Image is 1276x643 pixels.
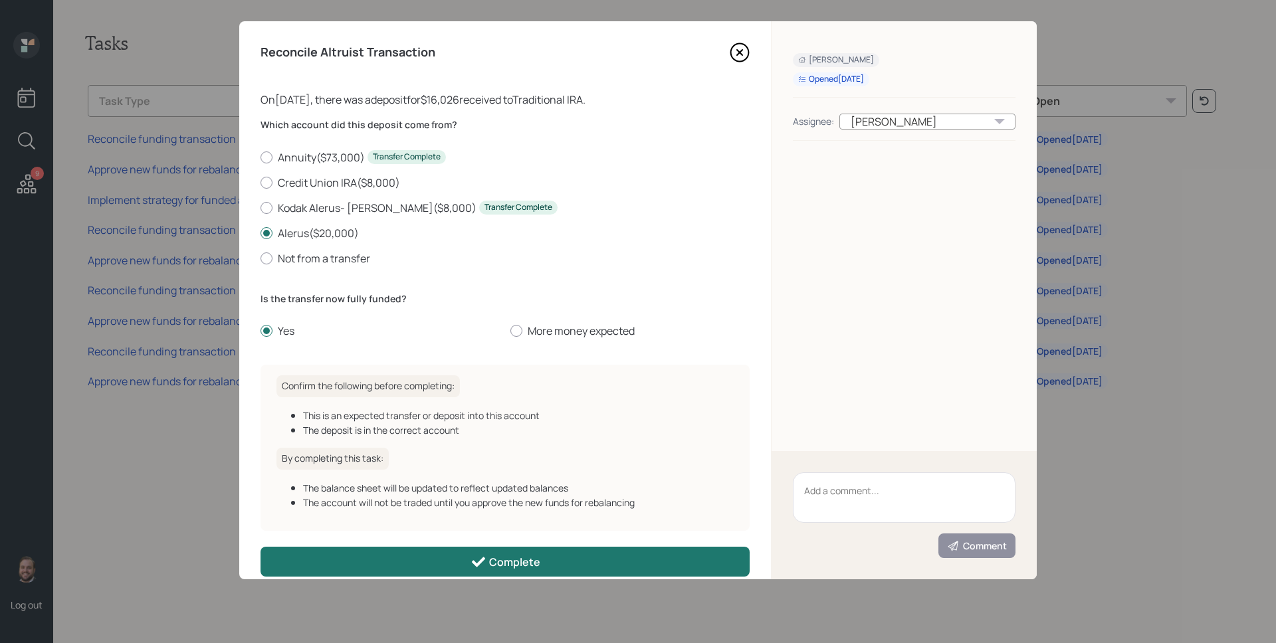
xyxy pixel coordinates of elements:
div: Assignee: [793,114,834,128]
label: Kodak Alerus- [PERSON_NAME] ( $8,000 ) [261,201,750,215]
label: Credit Union IRA ( $8,000 ) [261,175,750,190]
button: Complete [261,547,750,577]
button: Comment [938,533,1015,558]
div: The deposit is in the correct account [303,423,734,437]
div: Comment [947,539,1007,553]
label: More money expected [510,323,750,338]
label: Yes [261,323,500,338]
label: Annuity ( $73,000 ) [261,150,750,165]
label: Not from a transfer [261,251,750,266]
div: Transfer Complete [484,202,552,213]
div: The account will not be traded until you approve the new funds for rebalancing [303,496,734,509]
h6: Confirm the following before completing: [276,375,460,397]
div: On [DATE] , there was a deposit for $16,026 received to Traditional IRA . [261,92,750,108]
div: Complete [471,554,540,570]
div: [PERSON_NAME] [798,54,874,66]
div: Opened [DATE] [798,74,864,85]
label: Which account did this deposit come from? [261,118,750,132]
label: Alerus ( $20,000 ) [261,226,750,240]
label: Is the transfer now fully funded? [261,292,750,306]
h4: Reconcile Altruist Transaction [261,45,435,60]
h6: By completing this task: [276,448,389,470]
div: Transfer Complete [373,151,441,163]
div: [PERSON_NAME] [839,114,1015,130]
div: The balance sheet will be updated to reflect updated balances [303,481,734,495]
div: This is an expected transfer or deposit into this account [303,409,734,422]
